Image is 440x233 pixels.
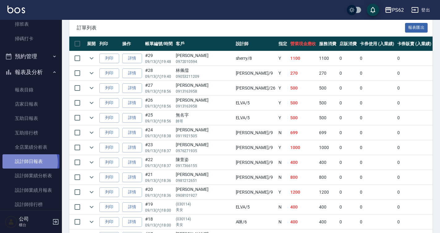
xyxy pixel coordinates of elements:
td: [PERSON_NAME] /9 [234,125,277,140]
button: 預約管理 [2,48,59,64]
td: [PERSON_NAME] /9 [234,140,277,155]
td: 500 [317,111,338,125]
td: Y [277,51,289,66]
th: 設計師 [234,37,277,51]
a: 詳情 [122,54,142,63]
td: 270 [317,66,338,81]
td: #19 [144,200,174,214]
th: 帳單編號/時間 [144,37,174,51]
p: 09053211209 [176,74,233,79]
td: 0 [396,111,433,125]
td: #18 [144,215,174,229]
td: 1200 [317,185,338,200]
a: 報表匯出 [405,24,428,30]
td: [PERSON_NAME] /9 [234,155,277,170]
img: Person [5,216,17,228]
td: 0 [358,215,396,229]
p: 帥哥 [176,118,233,124]
a: 報表目錄 [2,83,59,97]
td: [PERSON_NAME] /9 [234,66,277,81]
td: 0 [396,200,433,214]
p: (030114) [176,216,191,222]
td: 0 [358,111,396,125]
td: 1100 [317,51,338,66]
td: 0 [396,51,433,66]
td: 0 [338,81,358,95]
td: 0 [338,215,358,229]
td: Y [277,81,289,95]
td: 0 [338,125,358,140]
a: 排班表 [2,17,59,31]
p: 09/13 (六) 18:56 [145,89,173,94]
div: [PERSON_NAME] [176,52,233,59]
button: PS62 [382,4,406,16]
p: 0908101927 [176,193,233,198]
th: 卡券販賣 (入業績) [396,37,433,51]
p: (030114) [176,201,191,207]
p: 09/13 (六) 18:38 [145,133,173,139]
a: 設計師日報表 [2,154,59,169]
button: 列印 [99,217,119,227]
p: 美女 [176,222,233,227]
td: 1200 [289,185,318,200]
div: [PERSON_NAME] [176,142,233,148]
button: 報表匯出 [405,23,428,33]
td: A咪 /6 [234,215,277,229]
div: 陳萱姿 [176,156,233,163]
td: 400 [289,155,318,170]
p: 09/13 (六) 18:56 [145,103,173,109]
th: 營業現金應收 [289,37,318,51]
button: 列印 [99,98,119,108]
td: 0 [358,66,396,81]
td: 400 [317,215,338,229]
a: 詳情 [122,217,142,227]
button: 列印 [99,113,119,123]
a: 詳情 [122,113,142,123]
th: 客戶 [174,37,234,51]
p: 櫃台 [19,222,50,228]
button: expand row [87,173,96,182]
a: 詳情 [122,173,142,182]
div: [PERSON_NAME] [176,186,233,193]
td: 1000 [317,140,338,155]
td: 500 [317,81,338,95]
button: 登出 [409,4,433,16]
td: #27 [144,81,174,95]
td: 500 [289,81,318,95]
td: 400 [289,215,318,229]
a: 互助日報表 [2,111,59,125]
button: 列印 [99,83,119,93]
button: expand row [87,113,96,122]
td: 0 [338,66,358,81]
img: Logo [7,6,25,13]
td: N [277,200,289,214]
a: 設計師業績分析表 [2,169,59,183]
p: 09/13 (六) 19:40 [145,74,173,79]
div: 林佩儒 [176,67,233,74]
button: expand row [87,187,96,197]
a: 掃碼打卡 [2,32,59,46]
td: sherry /8 [234,51,277,66]
td: N [277,155,289,170]
a: 詳情 [122,128,142,138]
td: N [277,215,289,229]
td: [PERSON_NAME] /9 [234,170,277,185]
button: 列印 [99,187,119,197]
div: 無名字 [176,112,233,118]
td: 0 [396,96,433,110]
td: 0 [338,155,358,170]
td: Y [277,96,289,110]
button: expand row [87,54,96,63]
td: 0 [358,51,396,66]
p: 0972010594 [176,59,233,64]
button: expand row [87,98,96,108]
div: [PERSON_NAME] [176,82,233,89]
td: 0 [358,140,396,155]
th: 服務消費 [317,37,338,51]
a: 詳情 [122,158,142,167]
p: 0913163958 [176,103,233,109]
td: 0 [396,140,433,155]
a: 店家日報表 [2,97,59,111]
td: 1000 [289,140,318,155]
td: 0 [358,200,396,214]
